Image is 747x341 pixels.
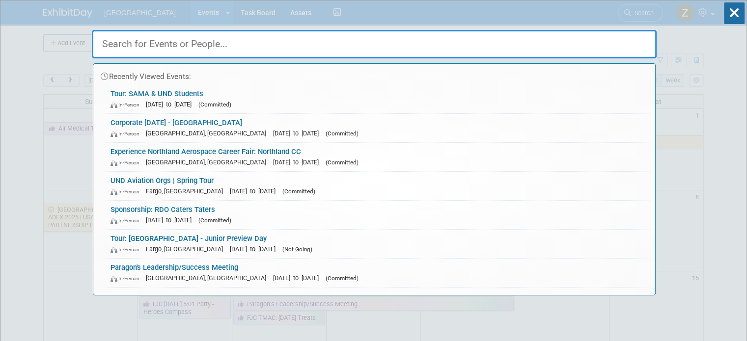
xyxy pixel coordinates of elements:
[146,158,271,166] span: [GEOGRAPHIC_DATA], [GEOGRAPHIC_DATA]
[146,187,228,195] span: Fargo, [GEOGRAPHIC_DATA]
[273,158,324,166] span: [DATE] to [DATE]
[282,188,315,195] span: (Committed)
[198,217,231,224] span: (Committed)
[273,130,324,137] span: [DATE] to [DATE]
[146,274,271,282] span: [GEOGRAPHIC_DATA], [GEOGRAPHIC_DATA]
[106,143,650,171] a: Experience Northland Aerospace Career Fair: Northland CC In-Person [GEOGRAPHIC_DATA], [GEOGRAPHIC...
[230,187,280,195] span: [DATE] to [DATE]
[111,188,144,195] span: In-Person
[146,216,196,224] span: [DATE] to [DATE]
[146,130,271,137] span: [GEOGRAPHIC_DATA], [GEOGRAPHIC_DATA]
[111,102,144,108] span: In-Person
[111,217,144,224] span: In-Person
[111,159,144,166] span: In-Person
[111,131,144,137] span: In-Person
[326,275,359,282] span: (Committed)
[198,101,231,108] span: (Committed)
[92,30,657,58] input: Search for Events or People...
[106,172,650,200] a: UND Aviation Orgs | Spring Tour In-Person Fargo, [GEOGRAPHIC_DATA] [DATE] to [DATE] (Committed)
[146,101,196,108] span: [DATE] to [DATE]
[111,246,144,253] span: In-Person
[230,245,280,253] span: [DATE] to [DATE]
[106,85,650,113] a: Tour: SAMA & UND Students In-Person [DATE] to [DATE] (Committed)
[273,274,324,282] span: [DATE] to [DATE]
[106,114,650,142] a: Corporate [DATE] - [GEOGRAPHIC_DATA] In-Person [GEOGRAPHIC_DATA], [GEOGRAPHIC_DATA] [DATE] to [DA...
[326,159,359,166] span: (Committed)
[282,246,312,253] span: (Not Going)
[111,275,144,282] span: In-Person
[106,201,650,229] a: Sponsorship: RDO Caters Taters In-Person [DATE] to [DATE] (Committed)
[146,245,228,253] span: Fargo, [GEOGRAPHIC_DATA]
[98,64,650,85] div: Recently Viewed Events:
[106,230,650,258] a: Tour: [GEOGRAPHIC_DATA] - Junior Preview Day In-Person Fargo, [GEOGRAPHIC_DATA] [DATE] to [DATE] ...
[326,130,359,137] span: (Committed)
[106,259,650,287] a: Paragon's Leadership/Success Meeting In-Person [GEOGRAPHIC_DATA], [GEOGRAPHIC_DATA] [DATE] to [DA...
